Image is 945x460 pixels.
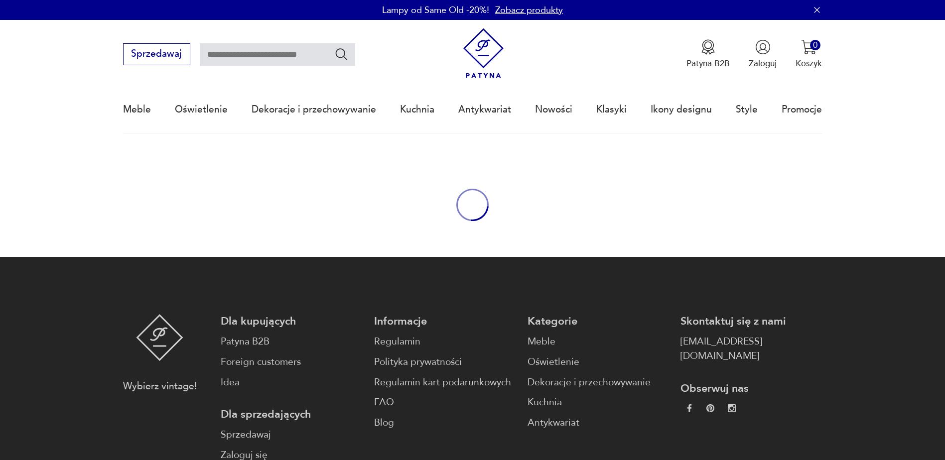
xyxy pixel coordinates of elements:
[221,335,362,349] a: Patyna B2B
[374,355,516,369] a: Polityka prywatności
[782,87,822,132] a: Promocje
[528,375,669,390] a: Dekoracje i przechowywanie
[136,314,183,361] img: Patyna - sklep z meblami i dekoracjami vintage
[175,87,228,132] a: Oświetlenie
[123,43,190,65] button: Sprzedawaj
[252,87,376,132] a: Dekoracje i przechowywanie
[749,58,777,69] p: Zaloguj
[123,87,151,132] a: Meble
[495,4,563,16] a: Zobacz produkty
[686,58,730,69] p: Patyna B2B
[528,314,669,329] p: Kategorie
[458,87,511,132] a: Antykwariat
[374,375,516,390] a: Regulamin kart podarunkowych
[334,47,349,61] button: Szukaj
[796,58,822,69] p: Koszyk
[686,39,730,69] button: Patyna B2B
[400,87,434,132] a: Kuchnia
[685,404,693,412] img: da9060093f698e4c3cedc1453eec5031.webp
[535,87,572,132] a: Nowości
[728,404,736,412] img: c2fd9cf7f39615d9d6839a72ae8e59e5.webp
[221,375,362,390] a: Idea
[796,39,822,69] button: 0Koszyk
[458,28,509,79] img: Patyna - sklep z meblami i dekoracjami vintage
[374,314,516,329] p: Informacje
[374,395,516,410] a: FAQ
[749,39,777,69] button: Zaloguj
[651,87,712,132] a: Ikony designu
[596,87,627,132] a: Klasyki
[686,39,730,69] a: Ikona medaluPatyna B2B
[123,379,197,394] p: Wybierz vintage!
[680,335,822,363] a: [EMAIL_ADDRESS][DOMAIN_NAME]
[680,381,822,396] p: Obserwuj nas
[528,335,669,349] a: Meble
[374,416,516,430] a: Blog
[736,87,758,132] a: Style
[528,416,669,430] a: Antykwariat
[810,40,820,50] div: 0
[221,407,362,422] p: Dla sprzedających
[528,395,669,410] a: Kuchnia
[706,404,714,412] img: 37d27d81a828e637adc9f9cb2e3d3a8a.webp
[528,355,669,369] a: Oświetlenie
[221,355,362,369] a: Foreign customers
[382,4,489,16] p: Lampy od Same Old -20%!
[221,314,362,329] p: Dla kupujących
[700,39,716,55] img: Ikona medalu
[221,428,362,442] a: Sprzedawaj
[801,39,816,55] img: Ikona koszyka
[680,314,822,329] p: Skontaktuj się z nami
[755,39,771,55] img: Ikonka użytkownika
[374,335,516,349] a: Regulamin
[123,51,190,59] a: Sprzedawaj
